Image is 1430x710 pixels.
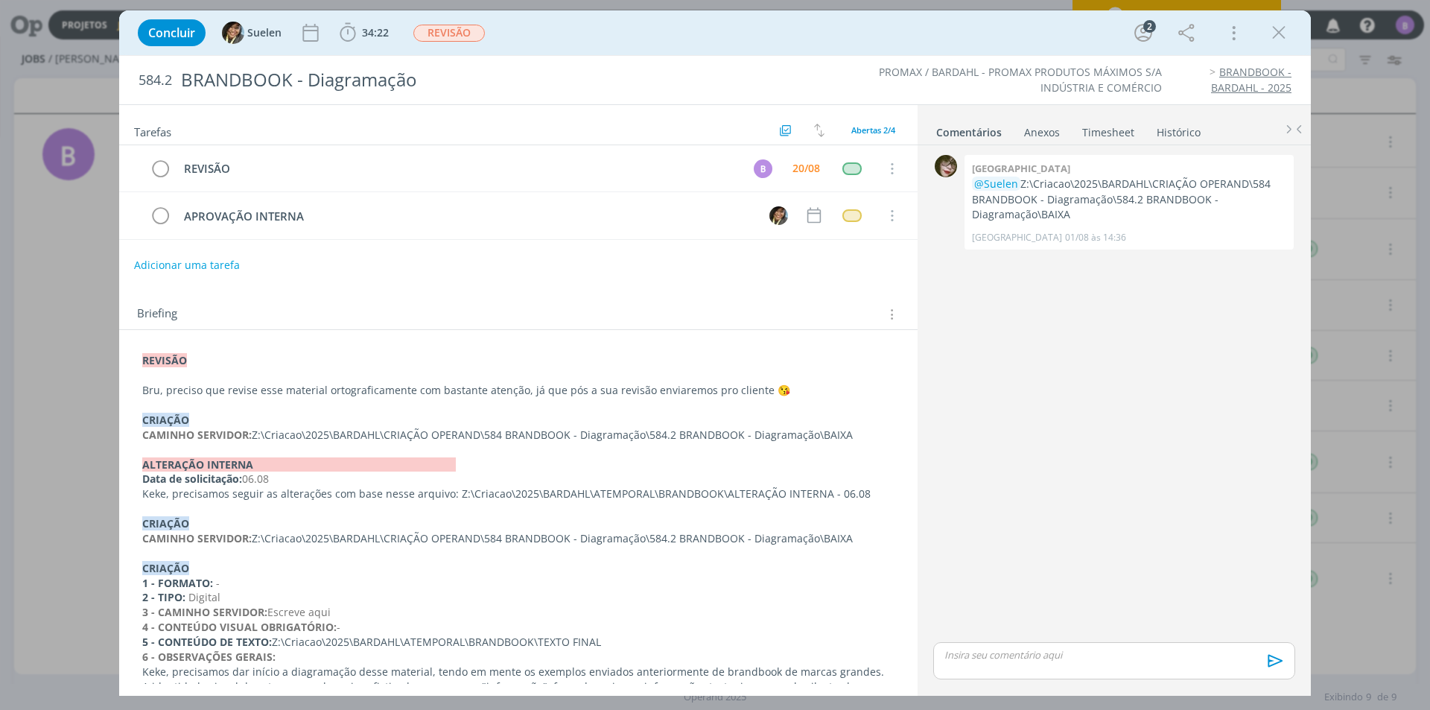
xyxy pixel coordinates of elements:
button: 2 [1131,21,1155,45]
button: Adicionar uma tarefa [133,252,241,279]
span: 584.2 [139,72,172,89]
strong: CRIAÇÃO [142,516,189,530]
button: REVISÃO [413,24,486,42]
span: 01/08 às 14:36 [1065,231,1126,244]
strong: 6 - OBSERVAÇÕES GERAIS: [142,650,276,664]
span: Abertas 2/4 [851,124,895,136]
strong: CRIAÇÃO [142,561,189,575]
a: Comentários [935,118,1002,140]
span: REVISÃO [413,25,485,42]
img: S [222,22,244,44]
div: 2 [1143,20,1156,33]
span: 06.08 [242,472,269,486]
button: SSuelen [222,22,282,44]
span: Concluir [148,27,195,39]
div: APROVAÇÃO INTERNA [177,207,755,226]
div: dialog [119,10,1311,696]
strong: CRIAÇÃO [142,413,189,427]
a: Histórico [1156,118,1201,140]
b: [GEOGRAPHIC_DATA] [972,162,1070,175]
span: - [337,620,340,634]
p: Z:\Criacao\2025\BARDAHL\CRIAÇÃO OPERAND\584 BRANDBOOK - Diagramação\584.2 BRANDBOOK - Diagramação... [972,177,1286,222]
a: PROMAX / BARDAHL - PROMAX PRODUTOS MÁXIMOS S/A INDÚSTRIA E COMÉRCIO [879,65,1162,94]
img: K [935,155,957,177]
p: Bru, preciso que revise esse material ortograficamente com bastante atenção, já que pós a sua rev... [142,383,894,398]
span: 34:22 [362,25,389,39]
strong: CAMINHO SERVIDOR: [142,531,252,545]
p: Z:\Criacao\2025\BARDAHL\CRIAÇÃO OPERAND\584 BRANDBOOK - Diagramação\584.2 BRANDBOOK - Diagramação... [142,428,894,443]
span: @Suelen [974,177,1018,191]
button: Concluir [138,19,206,46]
img: S [769,206,788,225]
span: Suelen [247,28,282,38]
strong: 2 - TIPO: [142,590,185,604]
span: Tarefas [134,121,171,139]
div: Anexos [1024,125,1060,140]
strong: ALTERAÇÃO INTERNA [142,457,456,472]
strong: CAMINHO SERVIDOR: [142,428,252,442]
p: Z:\Criacao\2025\BARDAHL\CRIAÇÃO OPERAND\584 BRANDBOOK - Diagramação\584.2 BRANDBOOK - Diagramação... [142,531,894,546]
a: BRANDBOOK - BARDAHL - 2025 [1211,65,1291,94]
img: arrow-down-up.svg [814,124,824,137]
button: 34:22 [336,21,393,45]
p: Keke, precisamos dar início a diagramação desse material, tendo em mente os exemplos enviados ant... [142,665,894,679]
span: Escreve aqui [267,605,331,619]
span: Briefing [137,305,177,324]
strong: REVISÃO [142,353,187,367]
span: Digital [188,590,220,604]
strong: Data de solicitação: [142,472,242,486]
div: BRANDBOOK - Diagramação [175,62,805,98]
div: REVISÃO [177,159,740,178]
a: Timesheet [1081,118,1135,140]
p: A identidade visual deve ter um apelo mais sofisticado, com menos "informação", focando mais nas ... [142,679,894,709]
p: [GEOGRAPHIC_DATA] [972,231,1062,244]
button: B [751,157,774,180]
div: 20/08 [792,163,820,174]
p: Z:\Criacao\2025\BARDAHL\ATEMPORAL\BRANDBOOK\TEXTO FINAL [142,635,894,650]
strong: 3 - CAMINHO SERVIDOR: [142,605,267,619]
strong: 5 - CONTEÚDO DE TEXTO: [142,635,272,649]
span: - [216,576,220,590]
p: Keke, precisamos seguir as alterações com base nesse arquivo: Z:\Criacao\2025\BARDAHL\ATEMPORAL\B... [142,486,894,501]
button: S [767,204,789,226]
strong: 4 - CONTEÚDO VISUAL OBRIGATÓRIO: [142,620,337,634]
strong: 1 - FORMATO: [142,576,213,590]
div: B [754,159,772,178]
